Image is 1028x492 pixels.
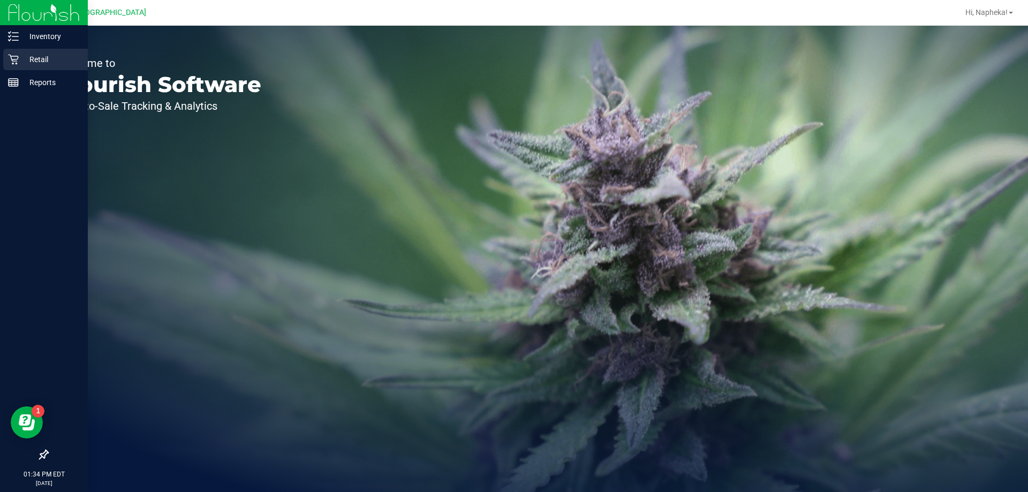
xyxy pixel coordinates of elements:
[5,479,83,487] p: [DATE]
[32,405,44,418] iframe: Resource center unread badge
[965,8,1008,17] span: Hi, Napheka!
[8,77,19,88] inline-svg: Reports
[8,54,19,65] inline-svg: Retail
[11,406,43,438] iframe: Resource center
[19,53,83,66] p: Retail
[8,31,19,42] inline-svg: Inventory
[73,8,146,17] span: [GEOGRAPHIC_DATA]
[5,470,83,479] p: 01:34 PM EDT
[58,74,261,95] p: Flourish Software
[19,76,83,89] p: Reports
[58,101,261,111] p: Seed-to-Sale Tracking & Analytics
[19,30,83,43] p: Inventory
[58,58,261,69] p: Welcome to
